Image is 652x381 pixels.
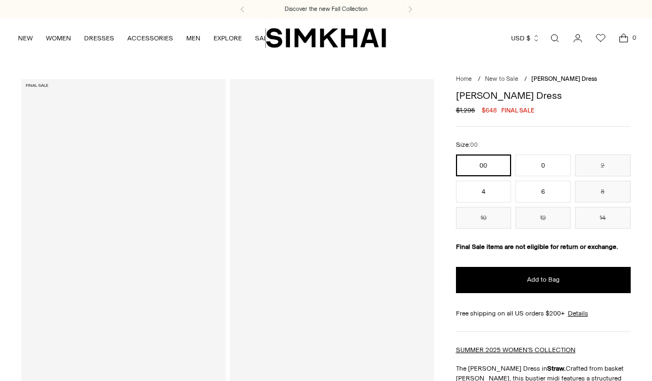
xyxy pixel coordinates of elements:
strong: Straw. [547,365,566,372]
h1: [PERSON_NAME] Dress [456,91,631,100]
button: 4 [456,181,511,203]
label: Size: [456,140,478,150]
a: Details [568,308,588,318]
button: Add to Bag [456,267,631,293]
a: Go to the account page [567,27,589,49]
button: 12 [515,207,571,229]
a: Wishlist [590,27,612,49]
button: 00 [456,154,511,176]
span: 0 [629,33,639,43]
div: / [524,75,527,84]
a: ACCESSORIES [127,26,173,50]
a: MEN [186,26,200,50]
a: EXPLORE [214,26,242,50]
button: 0 [515,154,571,176]
button: 2 [575,154,630,176]
a: Open search modal [544,27,566,49]
a: Open cart modal [613,27,635,49]
button: 10 [456,207,511,229]
button: 8 [575,181,630,203]
span: Add to Bag [527,275,560,284]
span: $648 [482,105,497,115]
a: SALE [255,26,271,50]
a: SUMMER 2025 WOMEN'S COLLECTION [456,346,576,354]
s: $1,295 [456,105,475,115]
span: 00 [470,141,478,148]
a: Home [456,75,472,82]
a: Discover the new Fall Collection [284,5,368,14]
a: NEW [18,26,33,50]
span: [PERSON_NAME] Dress [531,75,597,82]
button: 14 [575,207,630,229]
nav: breadcrumbs [456,75,631,84]
strong: Final Sale items are not eligible for return or exchange. [456,243,618,251]
button: 6 [515,181,571,203]
button: USD $ [511,26,540,50]
a: New to Sale [485,75,518,82]
div: Free shipping on all US orders $200+ [456,308,631,318]
a: WOMEN [46,26,71,50]
a: DRESSES [84,26,114,50]
div: / [478,75,481,84]
a: SIMKHAI [266,27,386,49]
